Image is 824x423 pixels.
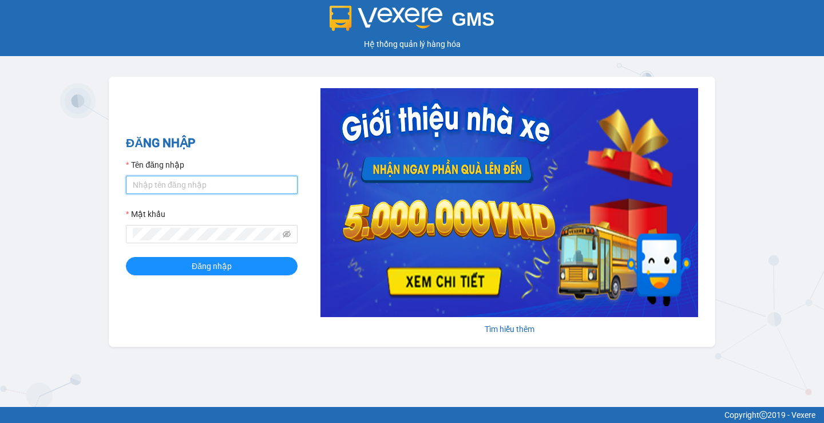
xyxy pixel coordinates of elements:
[9,409,815,421] div: Copyright 2019 - Vexere
[451,9,494,30] span: GMS
[126,257,298,275] button: Đăng nhập
[759,411,767,419] span: copyright
[126,208,165,220] label: Mật khẩu
[126,134,298,153] h2: ĐĂNG NHẬP
[126,176,298,194] input: Tên đăng nhập
[330,6,443,31] img: logo 2
[126,159,184,171] label: Tên đăng nhập
[330,17,495,26] a: GMS
[192,260,232,272] span: Đăng nhập
[3,38,821,50] div: Hệ thống quản lý hàng hóa
[320,323,698,335] div: Tìm hiểu thêm
[283,230,291,238] span: eye-invisible
[320,88,698,317] img: banner-0
[133,228,280,240] input: Mật khẩu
